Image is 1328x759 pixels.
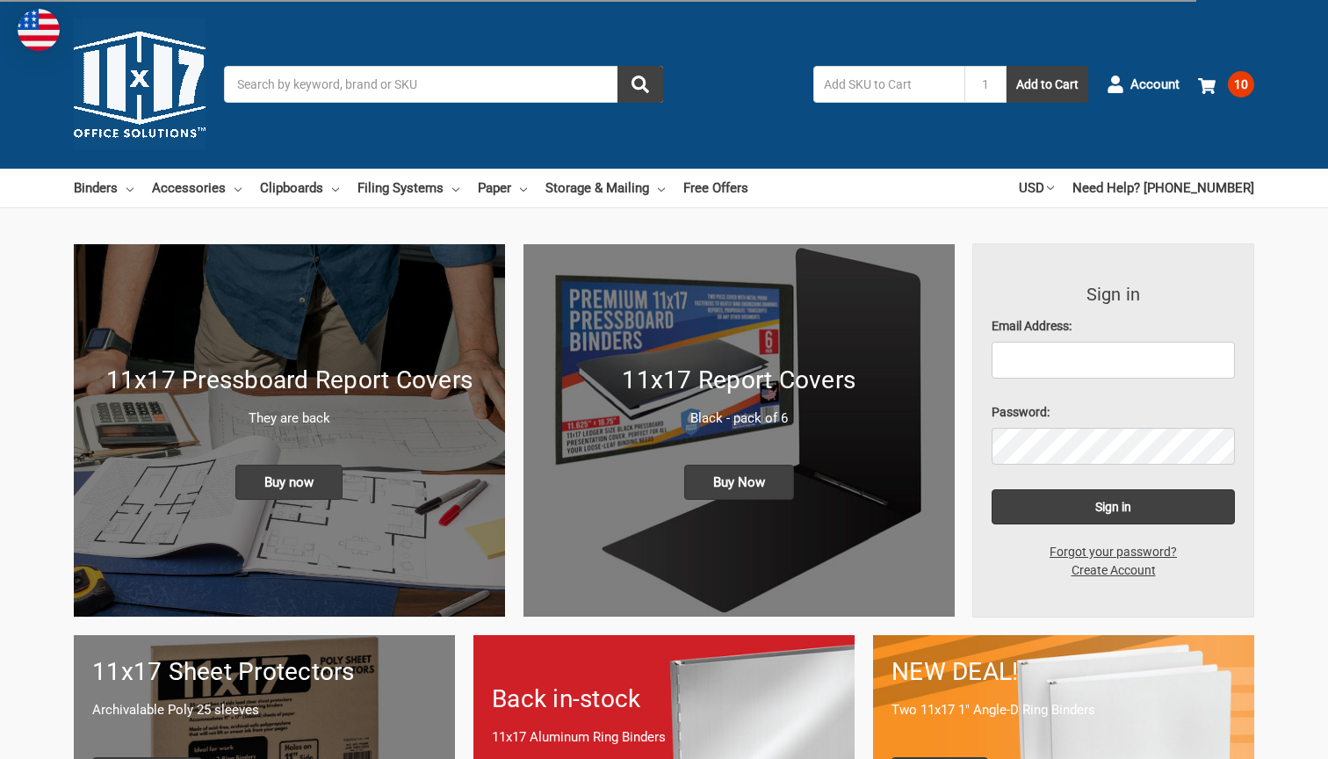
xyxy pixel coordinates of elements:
input: Sign in [992,489,1236,524]
h1: NEW DEAL! [891,654,1236,690]
span: Buy Now [684,465,794,500]
a: New 11x17 Pressboard Binders 11x17 Pressboard Report Covers They are back Buy now [74,244,505,617]
h1: Back in-stock [492,681,836,718]
a: Filing Systems [357,169,459,207]
button: Add to Cart [1007,66,1088,103]
p: 11x17 Aluminum Ring Binders [492,727,836,748]
a: 10 [1198,61,1254,107]
span: 10 [1228,71,1254,98]
a: Storage & Mailing [545,169,665,207]
a: Account [1107,61,1180,107]
p: Two 11x17 1" Angle-D Ring Binders [891,700,1236,720]
a: Create Account [1062,561,1166,580]
img: New 11x17 Pressboard Binders [74,244,505,617]
img: duty and tax information for United States [18,9,60,51]
p: They are back [92,408,487,429]
span: Buy now [235,465,343,500]
a: Accessories [152,169,242,207]
a: Paper [478,169,527,207]
p: Archivalable Poly 25 sleeves [92,700,437,720]
a: Binders [74,169,134,207]
h1: 11x17 Report Covers [542,362,936,399]
a: Free Offers [683,169,748,207]
input: Search by keyword, brand or SKU [224,66,663,103]
h3: Sign in [992,281,1236,307]
span: Account [1130,75,1180,95]
a: USD [1019,169,1054,207]
img: 11x17.com [74,18,206,150]
h1: 11x17 Pressboard Report Covers [92,362,487,399]
label: Email Address: [992,317,1236,336]
label: Password: [992,403,1236,422]
h1: 11x17 Sheet Protectors [92,654,437,690]
iframe: Google Customer Reviews [1183,712,1328,759]
a: Clipboards [260,169,339,207]
a: Need Help? [PHONE_NUMBER] [1072,169,1254,207]
input: Add SKU to Cart [813,66,964,103]
a: 11x17 Report Covers 11x17 Report Covers Black - pack of 6 Buy Now [523,244,955,617]
p: Black - pack of 6 [542,408,936,429]
a: Forgot your password? [1040,543,1187,561]
img: 11x17 Report Covers [523,244,955,617]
